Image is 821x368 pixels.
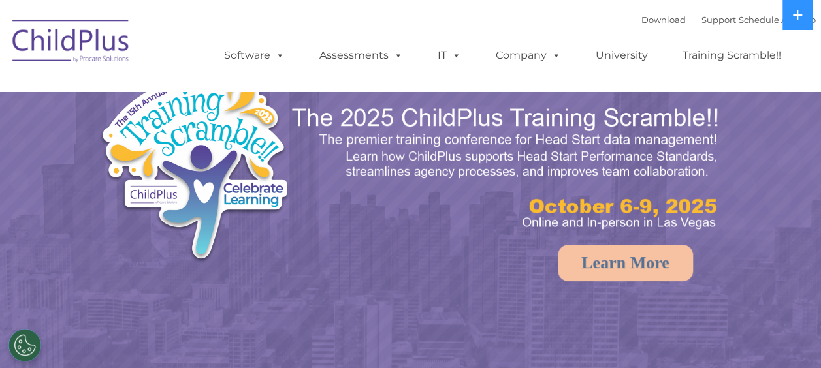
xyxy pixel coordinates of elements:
a: Training Scramble!! [669,42,794,69]
a: Support [701,14,736,25]
a: IT [425,42,474,69]
a: Assessments [306,42,416,69]
button: Cookies Settings [8,329,41,361]
img: ChildPlus by Procare Solutions [6,10,137,76]
font: | [641,14,816,25]
a: Learn More [558,245,693,281]
a: Software [211,42,298,69]
a: Schedule A Demo [739,14,816,25]
a: Download [641,14,686,25]
a: University [583,42,661,69]
a: Company [483,42,574,69]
